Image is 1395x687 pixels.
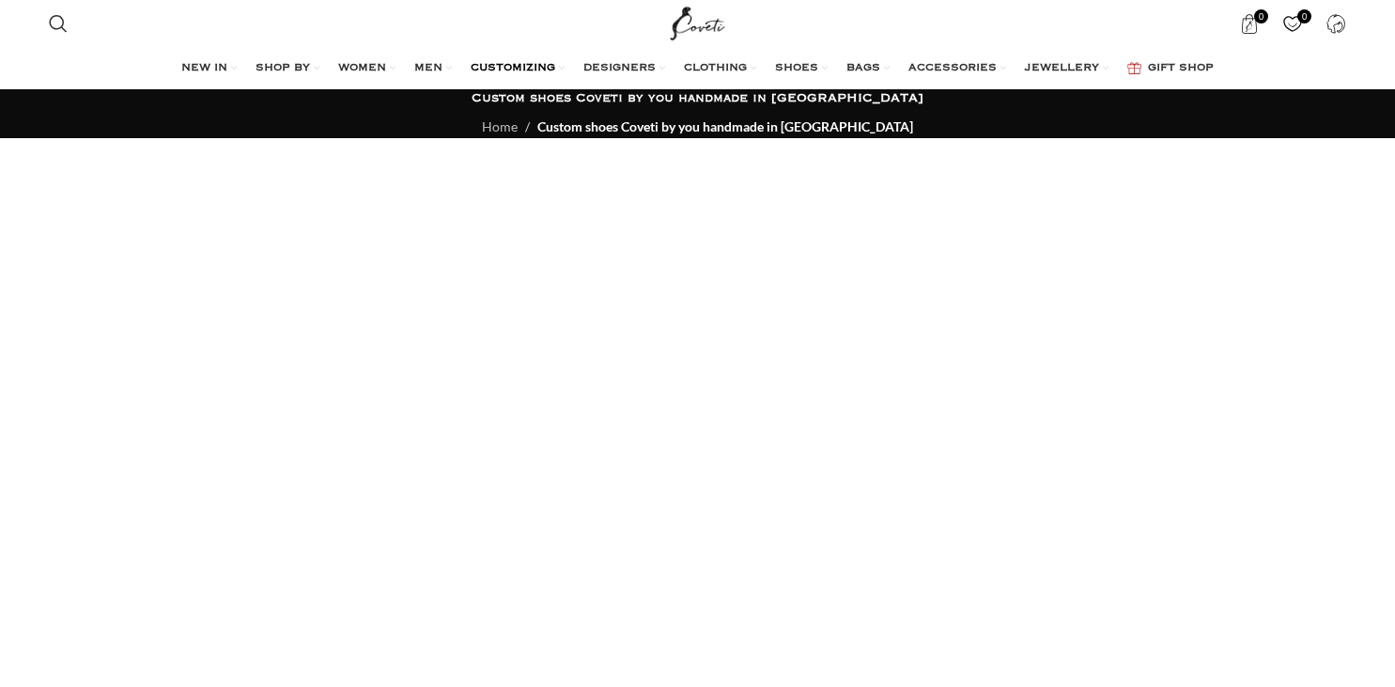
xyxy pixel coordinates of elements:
span: BAGS [846,61,880,76]
span: ACCESSORIES [908,61,997,76]
span: 0 [1297,9,1311,23]
span: GIFT SHOP [1148,61,1214,76]
a: 0 [1274,5,1312,42]
span: 0 [1254,9,1268,23]
span: DESIGNERS [583,61,656,76]
a: WOMEN [338,50,395,87]
a: BAGS [846,50,890,87]
span: NEW IN [181,61,227,76]
div: My Wishlist [1274,5,1312,42]
a: Search [39,5,77,42]
span: SHOP BY [256,61,310,76]
span: MEN [414,61,442,76]
a: 0 [1231,5,1269,42]
span: WOMEN [338,61,386,76]
h1: Custom shoes Coveti by you handmade in [GEOGRAPHIC_DATA] [472,90,923,107]
span: CUSTOMIZING [471,61,555,76]
div: Main navigation [39,50,1356,87]
a: JEWELLERY [1025,50,1108,87]
a: SHOES [775,50,828,87]
span: Custom shoes Coveti by you handmade in [GEOGRAPHIC_DATA] [537,118,913,134]
span: JEWELLERY [1025,61,1099,76]
a: MEN [414,50,452,87]
a: NEW IN [181,50,237,87]
a: GIFT SHOP [1127,50,1214,87]
a: Site logo [666,14,729,30]
a: CLOTHING [684,50,756,87]
a: ACCESSORIES [908,50,1006,87]
a: CUSTOMIZING [471,50,565,87]
a: SHOP BY [256,50,319,87]
a: Home [482,118,518,134]
span: SHOES [775,61,818,76]
img: GiftBag [1127,62,1141,74]
span: CLOTHING [684,61,747,76]
a: DESIGNERS [583,50,665,87]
